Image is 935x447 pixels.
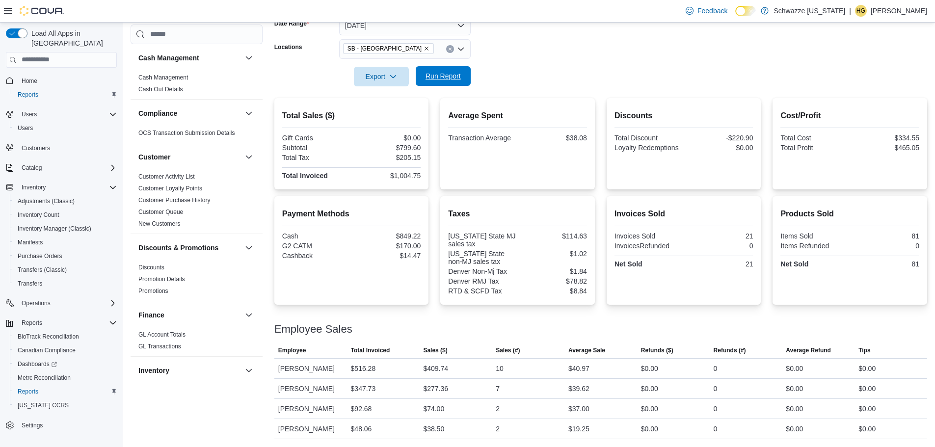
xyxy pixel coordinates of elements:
div: 21 [686,232,753,240]
strong: Total Invoiced [282,172,328,180]
div: Compliance [131,127,263,143]
div: $849.22 [353,232,421,240]
button: Finance [243,309,255,321]
div: $465.05 [852,144,919,152]
span: New Customers [138,220,180,228]
span: Customer Activity List [138,173,195,181]
a: Adjustments (Classic) [14,195,79,207]
span: Metrc Reconciliation [18,374,71,382]
a: Feedback [682,1,731,21]
span: Operations [18,297,117,309]
div: [PERSON_NAME] [274,419,347,439]
a: Discounts [138,264,164,271]
span: Transfers [14,278,117,289]
span: Tips [858,346,870,354]
a: Settings [18,420,47,431]
span: Reports [14,386,117,397]
button: Compliance [138,108,241,118]
div: 2 [496,403,500,415]
button: Transfers [10,277,121,290]
span: Reports [18,91,38,99]
a: Metrc Reconciliation [14,372,75,384]
div: $40.97 [568,363,589,374]
button: Reports [18,317,46,329]
div: Items Refunded [780,242,848,250]
div: Total Discount [614,134,682,142]
div: $334.55 [852,134,919,142]
a: Inventory Count [14,209,63,221]
h2: Payment Methods [282,208,421,220]
div: RTD & SCFD Tax [448,287,515,295]
span: Catalog [22,164,42,172]
div: -$220.90 [686,134,753,142]
span: Transfers (Classic) [18,266,67,274]
div: Transaction Average [448,134,515,142]
h3: Cash Management [138,53,199,63]
span: Inventory Manager (Classic) [14,223,117,235]
a: Canadian Compliance [14,344,80,356]
span: Adjustments (Classic) [18,197,75,205]
div: $74.00 [423,403,444,415]
span: Settings [22,421,43,429]
h3: Compliance [138,108,177,118]
button: Reports [2,316,121,330]
div: $205.15 [353,154,421,161]
button: Adjustments (Classic) [10,194,121,208]
div: $0.00 [641,403,658,415]
div: $347.73 [351,383,376,394]
span: Promotions [138,287,168,295]
button: Inventory [2,181,121,194]
a: Customers [18,142,54,154]
button: Export [354,67,409,86]
span: SB - North Denver [343,43,434,54]
h3: Discounts & Promotions [138,243,218,253]
span: [US_STATE] CCRS [18,401,69,409]
div: 0 [714,423,718,435]
h3: Inventory [138,366,169,375]
button: Customer [138,152,241,162]
button: Inventory [243,365,255,376]
button: Operations [18,297,54,309]
h2: Products Sold [780,208,919,220]
div: $799.60 [353,144,421,152]
div: 81 [852,232,919,240]
label: Date Range [274,20,309,27]
button: Operations [2,296,121,310]
div: Total Profit [780,144,848,152]
span: Run Report [426,71,461,81]
button: Canadian Compliance [10,343,121,357]
div: $0.00 [641,383,658,394]
h2: Total Sales ($) [282,110,421,122]
span: Total Invoiced [351,346,390,354]
a: GL Transactions [138,343,181,350]
button: Discounts & Promotions [138,243,241,253]
button: Inventory [138,366,241,375]
div: $19.25 [568,423,589,435]
span: GL Account Totals [138,331,186,339]
span: Canadian Compliance [18,346,76,354]
h3: Customer [138,152,170,162]
div: $516.28 [351,363,376,374]
button: Cash Management [138,53,241,63]
span: Manifests [18,238,43,246]
button: Compliance [243,107,255,119]
span: Adjustments (Classic) [14,195,117,207]
span: Transfers (Classic) [14,264,117,276]
button: Reports [10,385,121,398]
div: $0.00 [786,363,803,374]
div: Hunter Grundman [855,5,867,17]
span: Cash Management [138,74,188,81]
div: $0.00 [786,403,803,415]
h2: Invoices Sold [614,208,753,220]
div: Total Cost [780,134,848,142]
span: Users [18,124,33,132]
button: [US_STATE] CCRS [10,398,121,412]
a: Reports [14,89,42,101]
button: Catalog [2,161,121,175]
div: $1,004.75 [353,172,421,180]
span: Users [18,108,117,120]
div: Items Sold [780,232,848,240]
div: $8.84 [520,287,587,295]
a: Inventory Manager (Classic) [14,223,95,235]
button: Cash Management [243,52,255,64]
